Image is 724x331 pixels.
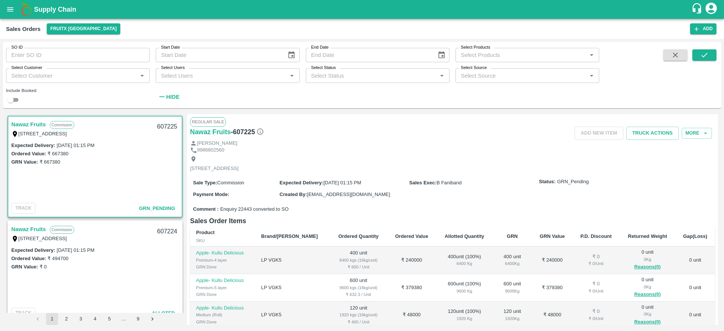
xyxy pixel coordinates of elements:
[499,308,526,322] div: 120 unit
[540,233,564,239] b: GRN Value
[387,302,436,329] td: ₹ 48000
[11,143,55,148] label: Expected Delivery :
[255,302,330,329] td: LP VGK5
[153,223,182,241] div: 607224
[152,310,175,316] span: Alloted
[89,313,101,325] button: Go to page 4
[57,247,94,253] label: [DATE] 01:15 PM
[532,247,572,274] td: ₹ 240000
[442,253,486,267] div: 400 unit ( 100 %)
[442,280,486,294] div: 600 unit ( 100 %)
[336,311,381,318] div: 1920 kgs (16kg/unit)
[50,226,74,234] p: Commission
[50,121,74,129] p: Commission
[442,315,486,322] div: 1920 Kg
[580,233,612,239] b: P.D. Discount
[330,274,387,302] td: 600 unit
[196,250,249,257] p: Apple- Kullu Delicious
[193,180,217,185] label: Sale Type :
[47,23,121,34] button: Select DC
[499,260,526,267] div: 6400 Kg
[675,274,715,302] td: 0 unit
[507,233,518,239] b: GRN
[196,311,249,318] div: Medium (Roll)
[628,233,667,239] b: Returned Weight
[626,249,669,271] div: 0 unit
[690,23,716,34] button: Add
[437,180,462,185] span: B Faniband
[46,313,58,325] button: page 1
[308,70,435,80] input: Select Status
[442,308,486,322] div: 120 unit ( 100 %)
[499,253,526,267] div: 400 unit
[395,233,428,239] b: Ordered Value
[8,70,135,80] input: Select Customer
[190,127,231,137] a: Nawaz Fruits
[18,131,67,136] label: [STREET_ADDRESS]
[220,206,288,213] span: Enquiry 22443 converted to SO
[156,90,181,103] button: Hide
[675,302,715,329] td: 0 unit
[196,257,249,264] div: Premium-4 layer
[626,304,669,326] div: 0 unit
[34,4,691,15] a: Supply Chain
[6,48,150,62] input: Enter SO ID
[336,264,381,270] div: ₹ 600 / Unit
[11,256,46,261] label: Ordered Value:
[261,233,318,239] b: Brand/[PERSON_NAME]
[132,313,144,325] button: Go to page 9
[675,247,715,274] td: 0 unit
[158,70,285,80] input: Select Users
[682,128,712,139] button: More
[6,24,41,34] div: Sales Orders
[499,280,526,294] div: 600 unit
[6,87,150,94] div: Include Booked
[578,308,614,315] div: ₹ 0
[284,48,299,62] button: Choose date
[626,276,669,299] div: 0 unit
[499,288,526,294] div: 9600 Kg
[557,178,589,185] span: GRN_Pending
[11,120,46,129] a: Nawaz Fruits
[311,65,336,71] label: Select Status
[578,288,614,294] div: ₹ 0 / Unit
[387,247,436,274] td: ₹ 240000
[461,65,487,71] label: Select Source
[539,178,555,185] label: Status:
[442,260,486,267] div: 6400 Kg
[279,192,307,197] label: Created By :
[461,44,490,51] label: Select Products
[31,313,160,325] nav: pagination navigation
[626,256,669,263] div: 0 Kg
[196,277,249,284] p: Apple- Kullu Delicious
[434,48,449,62] button: Choose date
[279,180,323,185] label: Expected Delivery :
[578,253,614,261] div: ₹ 0
[330,247,387,274] td: 400 unit
[75,313,87,325] button: Go to page 3
[336,319,381,325] div: ₹ 400 / Unit
[306,48,431,62] input: End Date
[196,305,249,312] p: Apple- Kullu Delicious
[193,192,229,197] label: Payment Mode :
[578,280,614,288] div: ₹ 0
[387,274,436,302] td: ₹ 379380
[458,50,584,60] input: Select Products
[499,315,526,322] div: 1920 Kg
[139,205,175,211] span: GRN_Pending
[34,6,76,13] b: Supply Chain
[190,117,226,126] span: Regular Sale
[48,256,68,261] label: ₹ 494700
[193,206,219,213] label: Comment :
[196,230,215,235] b: Product
[691,3,704,16] div: customer-support
[196,237,249,244] div: SKU
[190,165,239,172] p: [STREET_ADDRESS]
[40,264,47,270] label: ₹ 0
[57,143,94,148] label: [DATE] 01:15 PM
[196,264,249,270] div: GRN Done
[578,315,614,322] div: ₹ 0 / Unit
[166,94,179,100] strong: Hide
[137,71,147,81] button: Open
